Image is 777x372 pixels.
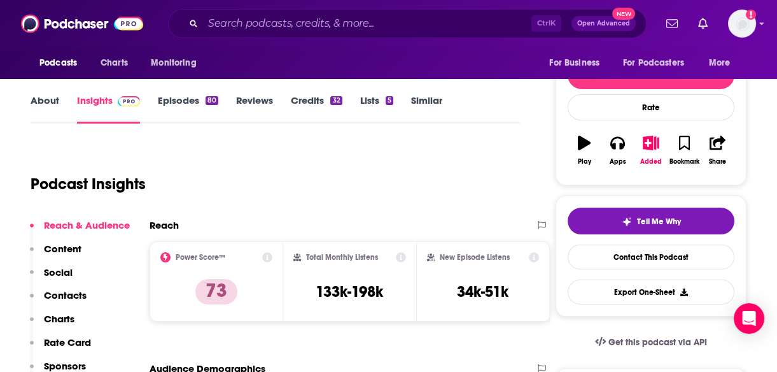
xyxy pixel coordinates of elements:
[291,94,342,124] a: Credits32
[31,175,146,194] h1: Podcast Insights
[700,51,746,75] button: open menu
[30,219,130,243] button: Reach & Audience
[77,94,140,124] a: InsightsPodchaser Pro
[44,243,81,255] p: Content
[709,54,731,72] span: More
[360,94,393,124] a: Lists5
[206,96,218,105] div: 80
[578,158,591,166] div: Play
[39,54,77,72] span: Podcasts
[709,158,726,166] div: Share
[44,360,86,372] p: Sponsors
[568,245,734,269] a: Contact This Podcast
[236,94,273,124] a: Reviews
[640,158,662,166] div: Added
[634,127,668,173] button: Added
[330,96,342,105] div: 32
[30,313,74,336] button: Charts
[701,127,734,173] button: Share
[44,289,87,301] p: Contacts
[44,219,130,231] p: Reach & Audience
[44,336,91,348] p: Rate Card
[728,10,756,38] img: User Profile
[612,8,635,20] span: New
[316,282,383,301] h3: 133k-198k
[92,51,136,75] a: Charts
[168,9,647,38] div: Search podcasts, credits, & more...
[568,127,601,173] button: Play
[30,243,81,266] button: Content
[608,337,707,348] span: Get this podcast via API
[571,16,636,31] button: Open AdvancedNew
[549,54,599,72] span: For Business
[150,219,179,231] h2: Reach
[411,94,442,124] a: Similar
[728,10,756,38] span: Logged in as megcassidy
[21,11,143,36] img: Podchaser - Follow, Share and Rate Podcasts
[30,336,91,360] button: Rate Card
[693,13,713,34] a: Show notifications dropdown
[101,54,128,72] span: Charts
[615,51,703,75] button: open menu
[568,208,734,234] button: tell me why sparkleTell Me Why
[118,96,140,106] img: Podchaser Pro
[44,313,74,325] p: Charts
[176,253,225,262] h2: Power Score™
[601,127,634,173] button: Apps
[44,266,73,278] p: Social
[195,279,237,304] p: 73
[637,217,681,227] span: Tell Me Why
[30,289,87,313] button: Contacts
[577,20,630,27] span: Open Advanced
[151,54,196,72] span: Monitoring
[440,253,510,262] h2: New Episode Listens
[661,13,683,34] a: Show notifications dropdown
[669,158,699,166] div: Bookmark
[668,127,701,173] button: Bookmark
[142,51,213,75] button: open menu
[31,51,94,75] button: open menu
[540,51,615,75] button: open menu
[734,303,764,334] div: Open Intercom Messenger
[623,54,684,72] span: For Podcasters
[746,10,756,20] svg: Add a profile image
[622,217,632,227] img: tell me why sparkle
[31,94,59,124] a: About
[531,15,561,32] span: Ctrl K
[158,94,218,124] a: Episodes80
[306,253,378,262] h2: Total Monthly Listens
[457,282,508,301] h3: 34k-51k
[568,280,734,304] button: Export One-Sheet
[30,266,73,290] button: Social
[568,94,734,120] div: Rate
[585,327,717,358] a: Get this podcast via API
[728,10,756,38] button: Show profile menu
[203,13,531,34] input: Search podcasts, credits, & more...
[610,158,626,166] div: Apps
[386,96,393,105] div: 5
